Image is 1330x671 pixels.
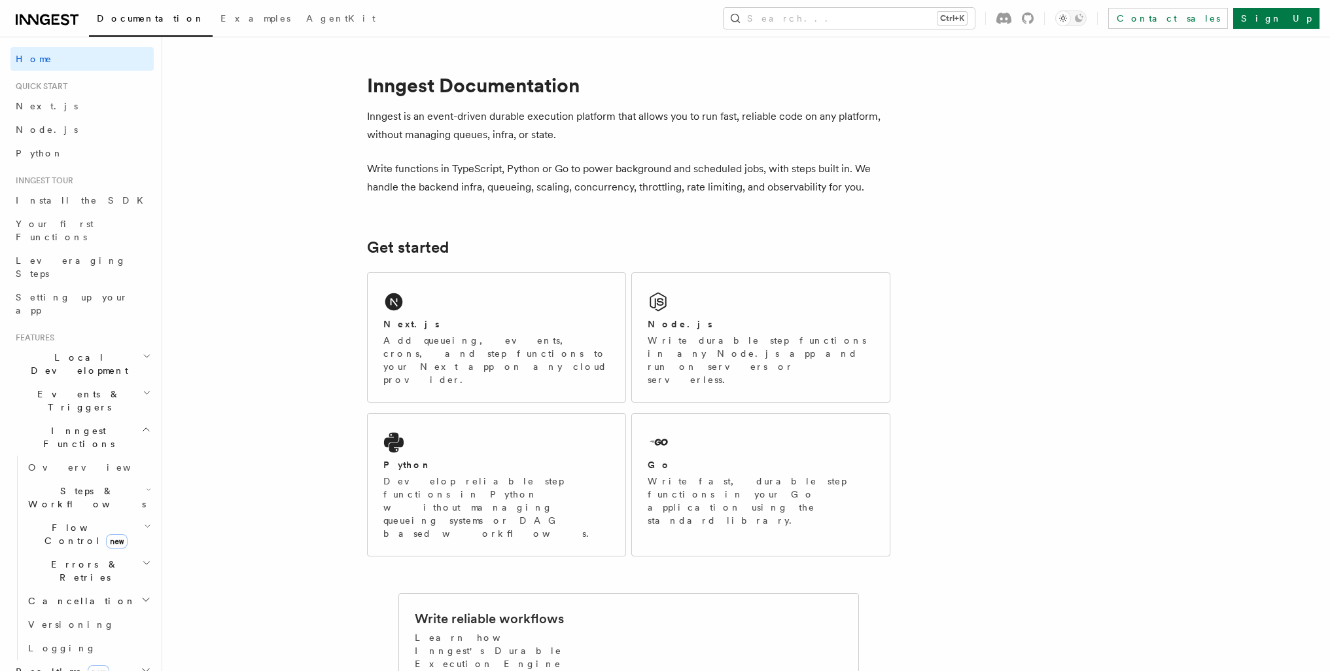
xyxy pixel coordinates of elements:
p: Develop reliable step functions in Python without managing queueing systems or DAG based workflows. [383,475,610,540]
span: Versioning [28,619,114,630]
a: Versioning [23,613,154,636]
p: Write fast, durable step functions in your Go application using the standard library. [648,475,874,527]
span: new [106,534,128,549]
span: AgentKit [306,13,376,24]
a: Next.js [10,94,154,118]
div: Inngest Functions [10,456,154,660]
a: Home [10,47,154,71]
a: GoWrite fast, durable step functions in your Go application using the standard library. [631,413,890,556]
kbd: Ctrl+K [937,12,967,25]
h2: Node.js [648,317,712,331]
a: Sign Up [1233,8,1320,29]
span: Install the SDK [16,195,151,206]
a: Next.jsAdd queueing, events, crons, and step functions to your Next app on any cloud provider. [367,272,626,403]
h2: Python [383,458,432,471]
a: Examples [213,4,298,35]
p: Inngest is an event-driven durable execution platform that allows you to run fast, reliable code ... [367,107,890,144]
span: Steps & Workflows [23,484,146,511]
span: Leveraging Steps [16,255,126,279]
span: Quick start [10,81,67,92]
h2: Write reliable workflows [415,609,564,628]
a: PythonDevelop reliable step functions in Python without managing queueing systems or DAG based wo... [367,413,626,556]
span: Inngest Functions [10,424,141,450]
a: Your first Functions [10,212,154,249]
h1: Inngest Documentation [367,73,890,97]
span: Inngest tour [10,175,73,186]
a: Node.js [10,118,154,141]
a: Overview [23,456,154,479]
span: Cancellation [23,594,136,608]
span: Flow Control [23,521,144,547]
h2: Go [648,458,671,471]
p: Write functions in TypeScript, Python or Go to power background and scheduled jobs, with steps bu... [367,160,890,196]
a: Node.jsWrite durable step functions in any Node.js app and run on servers or serverless. [631,272,890,403]
span: Events & Triggers [10,388,143,414]
button: Toggle dark mode [1055,10,1087,26]
button: Search...Ctrl+K [724,8,975,29]
a: Logging [23,636,154,660]
span: Features [10,333,54,343]
span: Next.js [16,101,78,111]
button: Flow Controlnew [23,516,154,553]
span: Examples [220,13,290,24]
span: Home [16,52,52,65]
a: Install the SDK [10,189,154,212]
span: Node.js [16,124,78,135]
button: Cancellation [23,589,154,613]
span: Logging [28,643,96,653]
h2: Next.js [383,317,440,331]
a: Python [10,141,154,165]
p: Add queueing, events, crons, and step functions to your Next app on any cloud provider. [383,334,610,386]
button: Errors & Retries [23,553,154,589]
span: Setting up your app [16,292,128,316]
button: Steps & Workflows [23,479,154,516]
button: Inngest Functions [10,419,154,456]
span: Errors & Retries [23,558,142,584]
span: Python [16,148,63,158]
span: Documentation [97,13,205,24]
p: Write durable step functions in any Node.js app and run on servers or serverless. [648,334,874,386]
a: Documentation [89,4,213,37]
span: Your first Functions [16,219,94,242]
a: Contact sales [1108,8,1228,29]
a: Setting up your app [10,285,154,322]
button: Local Development [10,346,154,382]
button: Events & Triggers [10,382,154,419]
a: Leveraging Steps [10,249,154,285]
a: Get started [367,238,449,257]
span: Local Development [10,351,143,377]
a: AgentKit [298,4,383,35]
span: Overview [28,462,163,473]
